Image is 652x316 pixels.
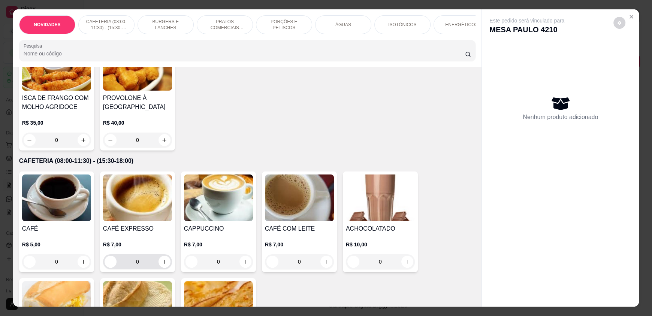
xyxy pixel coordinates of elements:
[346,174,415,221] img: product-image
[388,22,416,28] p: ISOTÔNICOS
[265,224,334,233] h4: CAFÉ COM LEITE
[34,22,60,28] p: NOVIDADES
[262,19,306,31] p: PORÇÕES E PETISCOS
[105,134,117,146] button: decrease-product-quantity
[103,241,172,248] p: R$ 7,00
[401,256,413,268] button: increase-product-quantity
[22,119,91,127] p: R$ 35,00
[489,24,564,35] p: MESA PAULO 4210
[346,224,415,233] h4: ACHOCOLATADO
[22,44,91,91] img: product-image
[24,43,45,49] label: Pesquisa
[22,224,91,233] h4: CAFÉ
[19,157,476,165] p: CAFETERIA (08:00-11:30) - (15:30-18:00)
[184,224,253,233] h4: CAPPUCCINO
[613,17,625,29] button: decrease-product-quantity
[85,19,128,31] p: CAFETERIA (08:00-11:30) - (15:30-18:00)
[489,17,564,24] p: Este pedido será vinculado para
[24,256,36,268] button: decrease-product-quantity
[185,256,197,268] button: decrease-product-quantity
[265,241,334,248] p: R$ 7,00
[103,224,172,233] h4: CAFÉ EXPRESSO
[103,94,172,112] h4: PROVOLONE À [GEOGRAPHIC_DATA]
[184,241,253,248] p: R$ 7,00
[22,94,91,112] h4: ISCA DE FRANGO COM MOLHO AGRIDOCE
[24,134,36,146] button: decrease-product-quantity
[347,256,359,268] button: decrease-product-quantity
[22,241,91,248] p: R$ 5,00
[265,174,334,221] img: product-image
[159,256,170,268] button: increase-product-quantity
[625,11,637,23] button: Close
[523,113,598,122] p: Nenhum produto adicionado
[24,50,465,57] input: Pesquisa
[103,174,172,221] img: product-image
[445,22,478,28] p: ENERGÉTICOS
[159,134,170,146] button: increase-product-quantity
[320,256,332,268] button: increase-product-quantity
[103,44,172,91] img: product-image
[78,134,90,146] button: increase-product-quantity
[144,19,187,31] p: BURGERS E LANCHES
[22,174,91,221] img: product-image
[105,256,117,268] button: decrease-product-quantity
[103,119,172,127] p: R$ 40,00
[335,22,351,28] p: ÁGUAS
[78,256,90,268] button: increase-product-quantity
[346,241,415,248] p: R$ 10,00
[239,256,251,268] button: increase-product-quantity
[203,19,247,31] p: PRATOS COMERCIAIS (11:30-15:30)
[184,174,253,221] img: product-image
[266,256,278,268] button: decrease-product-quantity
